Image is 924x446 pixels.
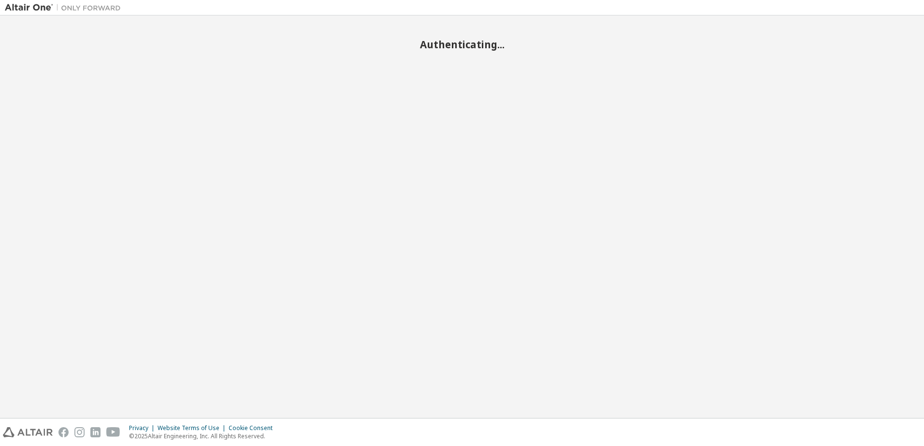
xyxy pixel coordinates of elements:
[74,427,85,437] img: instagram.svg
[3,427,53,437] img: altair_logo.svg
[158,424,229,432] div: Website Terms of Use
[129,424,158,432] div: Privacy
[129,432,278,440] p: © 2025 Altair Engineering, Inc. All Rights Reserved.
[58,427,69,437] img: facebook.svg
[5,3,126,13] img: Altair One
[229,424,278,432] div: Cookie Consent
[106,427,120,437] img: youtube.svg
[90,427,101,437] img: linkedin.svg
[5,38,919,51] h2: Authenticating...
